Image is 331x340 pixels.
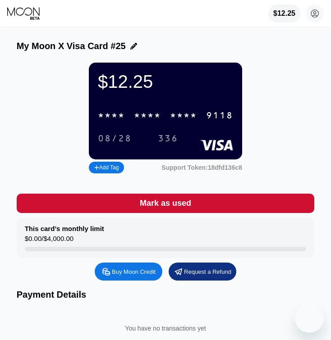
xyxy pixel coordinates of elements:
[206,111,233,121] div: 9118
[25,235,74,247] div: $0.00 / $4,000.00
[273,9,295,18] div: $12.25
[17,194,315,213] div: Mark as used
[268,5,300,23] div: $12.25
[184,268,231,276] div: Request a Refund
[94,164,119,171] div: Add Tag
[161,164,242,171] div: Support Token:18dfd136c8
[98,134,132,144] div: 08/28
[17,290,315,300] div: Payment Details
[295,304,324,333] iframe: Button to launch messaging window
[158,134,178,144] div: 336
[140,198,191,209] div: Mark as used
[169,263,236,281] div: Request a Refund
[25,225,104,232] div: This card’s monthly limit
[161,164,242,171] div: Support Token: 18dfd136c8
[112,268,156,276] div: Buy Moon Credit
[151,131,185,146] div: 336
[95,263,162,281] div: Buy Moon Credit
[91,131,138,146] div: 08/28
[89,162,124,173] div: Add Tag
[17,41,126,51] div: My Moon X Visa Card #25
[98,72,233,92] div: $12.25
